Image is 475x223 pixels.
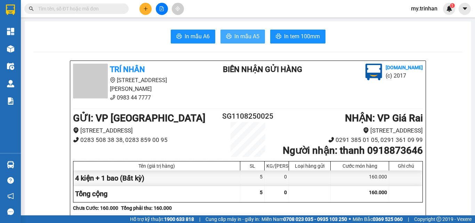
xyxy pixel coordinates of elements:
[171,30,215,43] button: printerIn mẫu A6
[277,126,423,135] li: [STREET_ADDRESS]
[353,215,403,223] span: Miền Bắc
[73,93,202,102] li: 0983 44 7777
[7,80,14,87] img: warehouse-icon
[7,97,14,105] img: solution-icon
[284,32,320,41] span: In tem 100mm
[139,3,152,15] button: plus
[451,3,453,8] span: 1
[7,161,14,168] img: warehouse-icon
[73,126,219,135] li: [STREET_ADDRESS]
[226,33,232,40] span: printer
[220,30,265,43] button: printerIn mẫu A5
[219,111,277,122] h2: SG1108250025
[365,64,382,80] img: logo.jpg
[75,190,107,198] span: Tổng cộng
[349,218,351,221] span: ⚪️
[408,215,409,223] span: |
[261,215,347,223] span: Miền Nam
[328,137,334,143] span: phone
[345,112,423,124] b: NHẬN : VP Giá Rai
[73,170,240,186] div: 4 kiện + 1 bao (Bất kỳ)
[185,32,210,41] span: In mẫu A6
[110,65,145,74] b: TRÍ NHÂN
[276,33,281,40] span: printer
[3,52,136,63] b: GỬI : VP [GEOGRAPHIC_DATA]
[75,163,238,169] div: Tên (giá trị hàng)
[462,6,468,12] span: caret-down
[240,170,265,186] div: 5
[369,190,387,195] span: 160.000
[266,163,287,169] div: KG/[PERSON_NAME]
[270,30,325,43] button: printerIn tem 100mm
[206,215,260,223] span: Cung cấp máy in - giấy in:
[143,6,148,11] span: plus
[386,65,423,70] b: [DOMAIN_NAME]
[223,65,302,74] b: BIÊN NHẬN GỬI HÀNG
[38,5,120,13] input: Tìm tên, số ĐT hoặc mã đơn
[331,170,389,186] div: 160.000
[7,177,14,184] span: question-circle
[110,77,115,83] span: environment
[265,170,289,186] div: 0
[450,3,455,8] sup: 1
[73,127,79,133] span: environment
[459,3,471,15] button: caret-down
[283,216,347,222] strong: 0708 023 035 - 0935 103 250
[199,215,200,223] span: |
[3,33,132,41] li: 0983 44 7777
[159,6,164,11] span: file-add
[73,137,79,143] span: phone
[436,217,441,222] span: copyright
[164,216,194,222] strong: 1900 633 818
[73,135,219,145] li: 0283 508 38 38, 0283 859 00 95
[386,71,423,80] li: (c) 2017
[40,34,46,40] span: phone
[391,163,421,169] div: Ghi chú
[175,6,180,11] span: aim
[234,32,259,41] span: In mẫu A5
[284,190,287,195] span: 0
[446,6,452,12] img: icon-new-feature
[73,76,202,93] li: [STREET_ADDRESS][PERSON_NAME]
[40,17,46,22] span: environment
[3,15,132,33] li: [STREET_ADDRESS][PERSON_NAME]
[121,205,172,211] b: Tổng phải thu: 160.000
[73,205,118,211] b: Chưa Cước : 160.000
[6,5,15,15] img: logo-vxr
[405,4,443,13] span: my.trinhan
[130,215,194,223] span: Hỗ trợ kỹ thuật:
[277,135,423,145] li: 0291 385 01 05, 0291 361 09 99
[7,208,14,215] span: message
[332,163,387,169] div: Cước món hàng
[73,112,206,124] b: GỬI : VP [GEOGRAPHIC_DATA]
[373,216,403,222] strong: 0369 525 060
[242,163,263,169] div: SL
[291,163,329,169] div: Loại hàng gửi
[260,190,263,195] span: 5
[7,45,14,53] img: warehouse-icon
[176,33,182,40] span: printer
[283,145,423,156] b: Người nhận : thanh 0918873646
[7,193,14,199] span: notification
[363,127,369,133] span: environment
[7,63,14,70] img: warehouse-icon
[29,6,34,11] span: search
[172,3,184,15] button: aim
[156,3,168,15] button: file-add
[7,28,14,35] img: dashboard-icon
[110,95,115,100] span: phone
[40,5,75,13] b: TRÍ NHÂN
